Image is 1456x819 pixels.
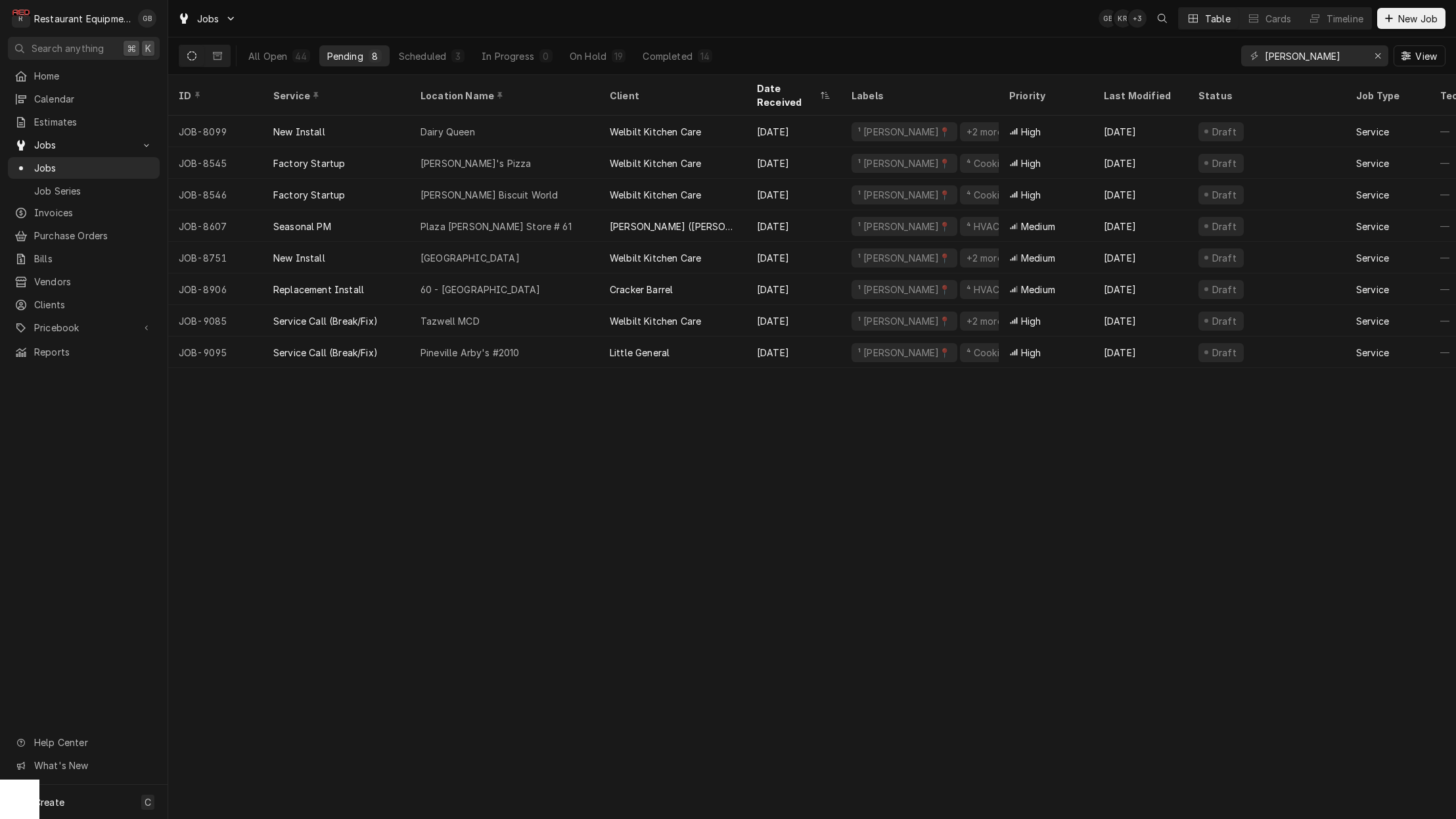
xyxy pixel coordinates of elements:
[965,125,1004,139] div: +2 more
[965,251,1004,265] div: +2 more
[1367,45,1388,66] button: Erase input
[857,220,952,233] div: ¹ [PERSON_NAME]📍
[1093,273,1188,305] div: [DATE]
[197,12,219,26] span: Jobs
[610,89,733,103] div: Client
[1021,314,1041,328] span: High
[34,252,153,266] span: Bills
[273,283,364,296] div: Replacement Install
[746,179,841,210] div: [DATE]
[273,89,397,103] div: Service
[273,220,331,233] div: Seasonal PM
[8,248,160,269] a: Bills
[8,202,160,223] a: Invoices
[746,305,841,337] div: [DATE]
[1009,89,1080,103] div: Priority
[1356,156,1389,170] div: Service
[421,156,531,170] div: [PERSON_NAME]'s Pizza
[746,116,841,147] div: [DATE]
[746,242,841,273] div: [DATE]
[1356,251,1389,265] div: Service
[273,125,325,139] div: New Install
[371,49,379,63] div: 8
[421,314,480,328] div: Tazwell MCD
[1021,251,1055,265] span: Medium
[421,283,541,296] div: 60 - [GEOGRAPHIC_DATA]
[34,736,152,749] span: Help Center
[8,88,160,110] a: Calendar
[8,294,160,316] a: Clients
[454,49,462,63] div: 3
[34,345,153,359] span: Reports
[857,314,952,328] div: ¹ [PERSON_NAME]📍
[482,49,534,63] div: In Progress
[8,111,160,133] a: Estimates
[965,220,1015,233] div: ⁴ HVAC 🌡️
[1265,45,1363,66] input: Keyword search
[1093,305,1188,337] div: [DATE]
[168,273,263,305] div: JOB-8906
[857,346,952,360] div: ¹ [PERSON_NAME]📍
[857,156,952,170] div: ¹ [PERSON_NAME]📍
[1356,220,1389,233] div: Service
[8,271,160,292] a: Vendors
[542,49,550,63] div: 0
[8,755,160,776] a: Go to What's New
[1099,9,1117,28] div: GB
[1021,283,1055,296] span: Medium
[857,283,952,296] div: ¹ [PERSON_NAME]📍
[1093,179,1188,210] div: [DATE]
[610,156,701,170] div: Welbilt Kitchen Care
[34,275,153,289] span: Vendors
[1021,346,1041,360] span: High
[1210,125,1239,139] div: Draft
[248,49,287,63] div: All Open
[1093,210,1188,242] div: [DATE]
[610,188,701,202] div: Welbilt Kitchen Care
[1210,346,1239,360] div: Draft
[34,797,64,808] span: Create
[1210,188,1239,202] div: Draft
[327,49,363,63] div: Pending
[8,225,160,246] a: Purchase Orders
[168,210,263,242] div: JOB-8607
[570,49,606,63] div: On Hold
[746,337,841,368] div: [DATE]
[746,210,841,242] div: [DATE]
[610,346,670,360] div: Little General
[746,147,841,179] div: [DATE]
[34,206,153,220] span: Invoices
[746,273,841,305] div: [DATE]
[1021,156,1041,170] span: High
[168,305,263,337] div: JOB-9085
[8,37,160,60] button: Search anything⌘K
[610,251,701,265] div: Welbilt Kitchen Care
[610,125,701,139] div: Welbilt Kitchen Care
[1099,9,1117,28] div: Gary Beaver's Avatar
[1093,116,1188,147] div: [DATE]
[1021,188,1041,202] span: High
[12,9,30,28] div: R
[421,220,572,233] div: Plaza [PERSON_NAME] Store # 61
[1356,283,1389,296] div: Service
[34,229,153,243] span: Purchase Orders
[965,346,1026,360] div: ⁴ Cooking 🔥
[965,314,1004,328] div: +2 more
[1394,45,1445,66] button: View
[273,346,378,360] div: Service Call (Break/Fix)
[965,188,1026,202] div: ⁴ Cooking 🔥
[145,795,151,809] span: C
[1198,89,1332,103] div: Status
[34,115,153,129] span: Estimates
[34,759,152,772] span: What's New
[8,157,160,179] a: Jobs
[168,147,263,179] div: JOB-8545
[1128,9,1147,28] div: + 3
[34,321,133,335] span: Pricebook
[857,251,952,265] div: ¹ [PERSON_NAME]📍
[273,188,345,202] div: Factory Startup
[34,92,153,106] span: Calendar
[1265,12,1292,26] div: Cards
[399,49,446,63] div: Scheduled
[127,41,136,55] span: ⌘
